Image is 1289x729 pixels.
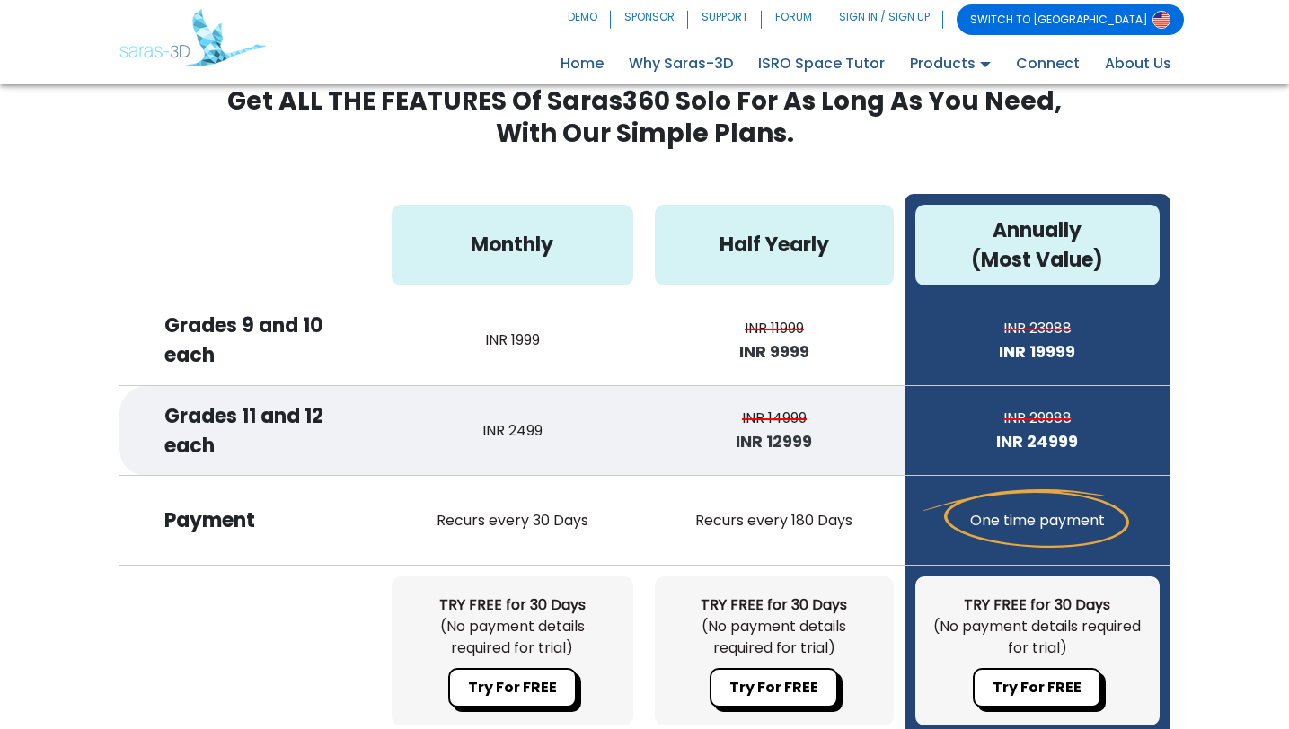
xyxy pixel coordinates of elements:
[611,4,688,35] a: SPONSOR
[616,49,746,78] a: Why Saras-3D
[119,476,381,566] td: Payment
[688,4,762,35] a: SUPPORT
[915,429,1160,453] p: INR 24999
[1003,408,1072,429] strike: INR 29988
[568,4,611,35] a: DEMO
[915,510,1160,531] p: One time payment
[673,616,876,659] p: (No payment details required for trial)
[655,205,894,285] div: Half Yearly
[742,408,807,429] strike: INR 14999
[119,9,266,66] img: Saras 3D
[825,4,943,35] a: SIGN IN / SIGN UP
[655,510,894,531] p: Recurs every 180 Days
[655,429,894,453] p: INR 12999
[915,339,1160,364] p: INR 19999
[119,386,381,476] td: Grades 11 and 12 each
[897,49,1003,78] a: Products
[392,329,633,351] p: INR 1999
[655,339,894,364] p: INR 9999
[1003,318,1072,339] strike: INR 23988
[746,49,897,78] a: ISRO Space Tutor
[392,420,633,442] p: INR 2499
[548,49,616,78] a: Home
[973,668,1101,707] button: Try For FREE
[448,668,577,707] button: Try For FREE
[745,318,804,339] strike: INR 11999
[119,296,381,386] td: Grades 9 and 10 each
[209,85,1081,151] h3: Get ALL THE FEATURES of Saras360 Solo for as long as you need, with our simple plans.
[915,205,1160,285] div: Annually (Most Value)
[1003,49,1092,78] a: Connect
[439,594,586,615] b: TRY FREE for 30 Days
[392,510,633,531] p: Recurs every 30 Days
[1092,49,1184,78] a: About Us
[933,616,1142,659] p: (No payment details required for trial)
[710,668,838,707] button: Try For FREE
[964,594,1110,615] b: TRY FREE for 30 Days
[957,4,1184,35] a: SWITCH TO [GEOGRAPHIC_DATA]
[923,489,1130,548] img: yello line
[762,4,825,35] a: FORUM
[701,594,847,615] b: TRY FREE for 30 Days
[410,616,615,659] p: (No payment details required for trial)
[1152,11,1170,29] img: Switch to USA
[392,205,633,285] div: Monthly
